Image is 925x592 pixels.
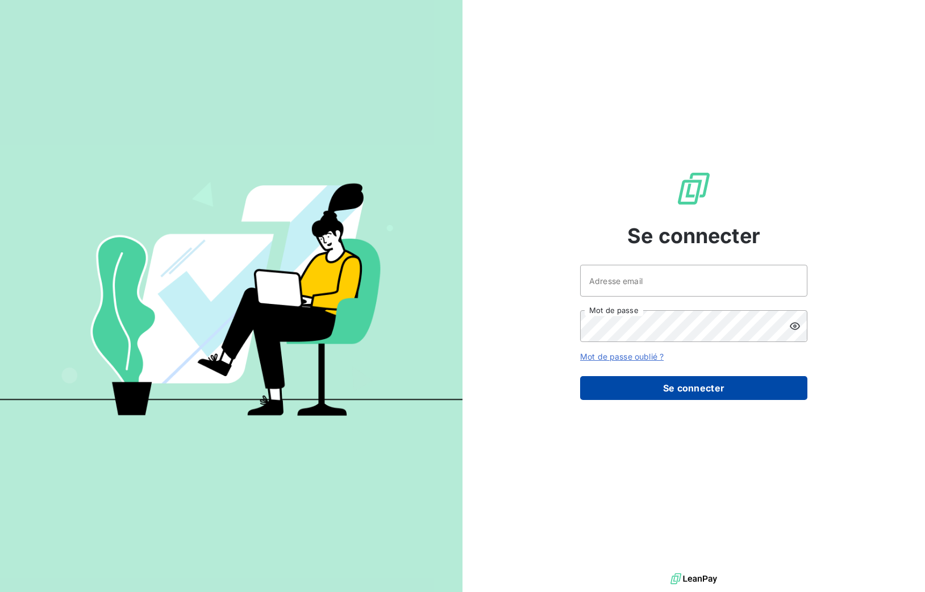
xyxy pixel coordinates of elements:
input: placeholder [580,265,807,297]
img: Logo LeanPay [676,170,712,207]
button: Se connecter [580,376,807,400]
span: Se connecter [627,220,760,251]
a: Mot de passe oublié ? [580,352,664,361]
img: logo [670,570,717,587]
